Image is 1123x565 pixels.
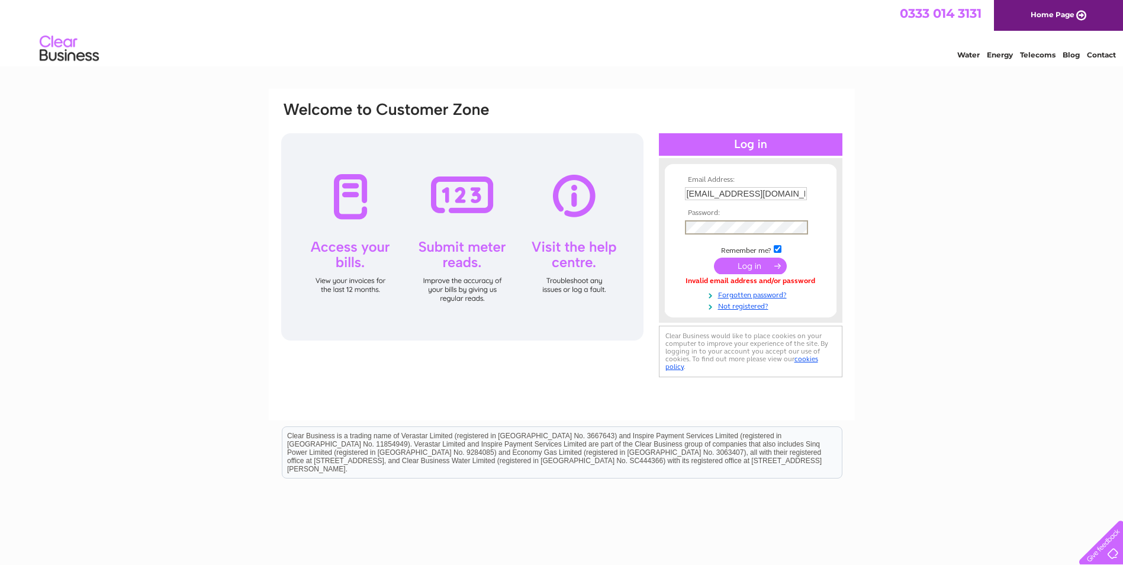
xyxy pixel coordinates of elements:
a: 0333 014 3131 [900,6,982,21]
a: Blog [1063,50,1080,59]
a: Water [957,50,980,59]
img: logo.png [39,31,99,67]
a: Energy [987,50,1013,59]
a: Not registered? [685,300,819,311]
th: Password: [682,209,819,217]
th: Email Address: [682,176,819,184]
div: Clear Business would like to place cookies on your computer to improve your experience of the sit... [659,326,842,377]
a: Contact [1087,50,1116,59]
input: Submit [714,258,787,274]
div: Invalid email address and/or password [685,277,816,285]
a: Telecoms [1020,50,1056,59]
a: cookies policy [665,355,818,371]
a: Forgotten password? [685,288,819,300]
td: Remember me? [682,243,819,255]
div: Clear Business is a trading name of Verastar Limited (registered in [GEOGRAPHIC_DATA] No. 3667643... [282,7,842,57]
